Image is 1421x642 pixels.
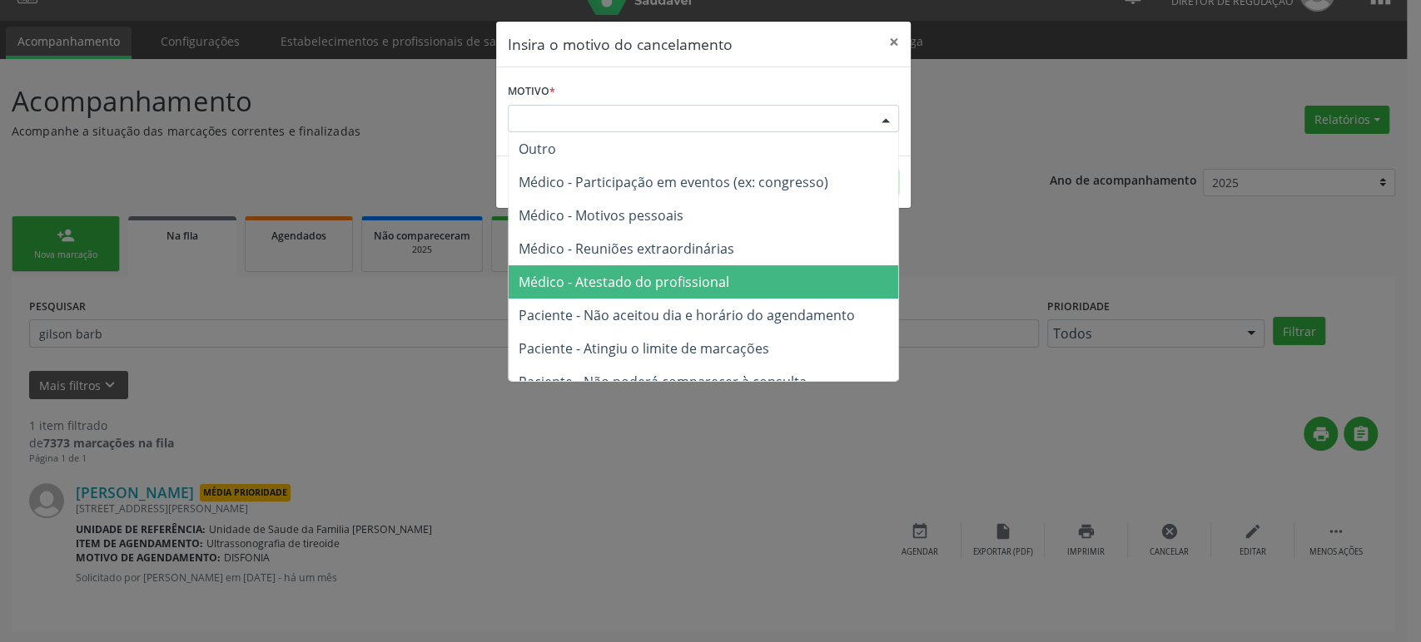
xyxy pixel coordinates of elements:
label: Motivo [508,79,555,105]
span: Paciente - Atingiu o limite de marcações [519,339,769,358]
h5: Insira o motivo do cancelamento [508,33,733,55]
span: Médico - Atestado do profissional [519,273,729,291]
span: Médico - Participação em eventos (ex: congresso) [519,173,828,191]
span: Paciente - Não aceitou dia e horário do agendamento [519,306,855,324]
span: Médico - Reuniões extraordinárias [519,240,734,258]
span: Outro [519,140,556,158]
span: Paciente - Não poderá comparecer à consulta [519,373,807,391]
button: Close [877,22,911,62]
span: Médico - Motivos pessoais [519,206,683,225]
